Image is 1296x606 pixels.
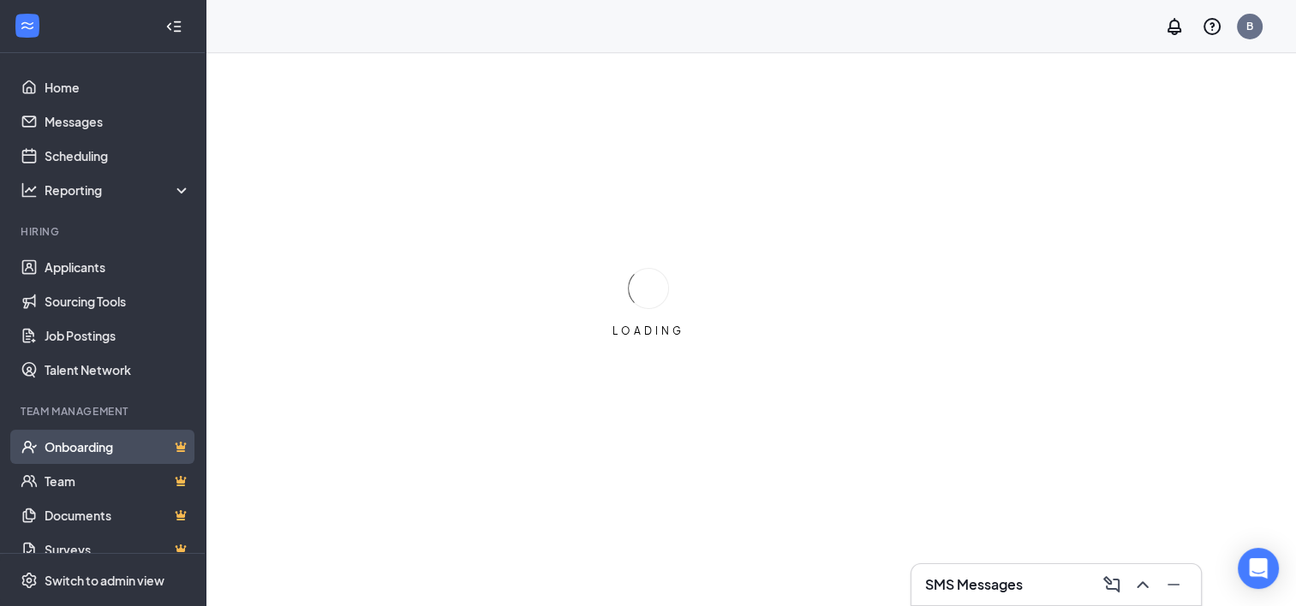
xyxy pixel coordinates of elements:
[1202,16,1222,37] svg: QuestionInfo
[606,324,691,338] div: LOADING
[165,18,182,35] svg: Collapse
[45,498,191,532] a: DocumentsCrown
[1129,571,1156,598] button: ChevronUp
[45,284,191,318] a: Sourcing Tools
[21,181,38,199] svg: Analysis
[1246,19,1253,33] div: B
[45,353,191,387] a: Talent Network
[45,70,191,104] a: Home
[21,224,188,239] div: Hiring
[1163,574,1184,595] svg: Minimize
[1098,571,1126,598] button: ComposeMessage
[925,575,1023,594] h3: SMS Messages
[45,181,192,199] div: Reporting
[1132,574,1153,595] svg: ChevronUp
[45,572,164,589] div: Switch to admin view
[45,532,191,567] a: SurveysCrown
[1164,16,1185,37] svg: Notifications
[19,17,36,34] svg: WorkstreamLogo
[45,139,191,173] a: Scheduling
[1102,574,1122,595] svg: ComposeMessage
[45,430,191,464] a: OnboardingCrown
[45,318,191,353] a: Job Postings
[1160,571,1187,598] button: Minimize
[45,464,191,498] a: TeamCrown
[21,404,188,419] div: Team Management
[45,250,191,284] a: Applicants
[45,104,191,139] a: Messages
[21,572,38,589] svg: Settings
[1238,548,1279,589] div: Open Intercom Messenger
